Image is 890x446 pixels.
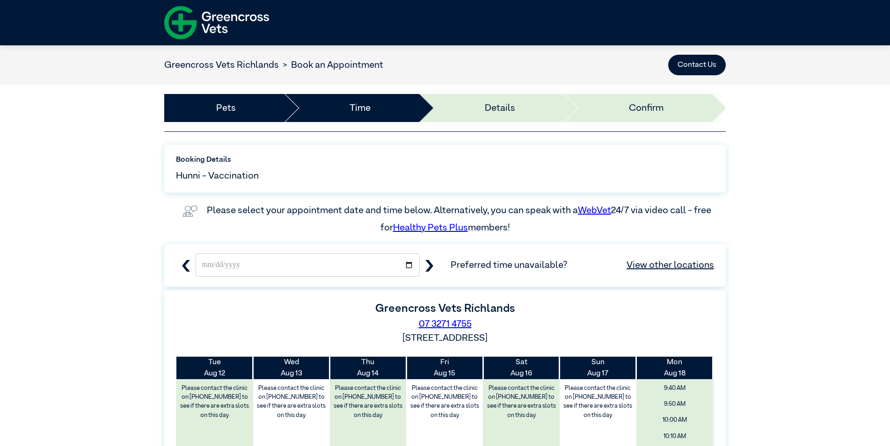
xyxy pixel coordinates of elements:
[484,381,559,422] label: Please contact the clinic on [PHONE_NUMBER] to see if there are extra slots on this day
[668,55,726,75] button: Contact Us
[640,413,710,427] span: 10:00 AM
[406,357,483,379] th: Aug 15
[375,303,515,314] label: Greencross Vets Richlands
[640,430,710,443] span: 10:10 AM
[216,101,236,115] a: Pets
[407,381,482,422] label: Please contact the clinic on [PHONE_NUMBER] to see if there are extra slots on this day
[627,258,714,272] a: View other locations
[483,357,560,379] th: Aug 16
[330,357,407,379] th: Aug 14
[393,223,468,232] a: Healthy Pets Plus
[177,381,252,422] label: Please contact the clinic on [PHONE_NUMBER] to see if there are extra slots on this day
[578,206,611,215] a: WebVet
[164,60,279,70] a: Greencross Vets Richlands
[176,154,714,165] label: Booking Details
[253,357,330,379] th: Aug 13
[560,357,636,379] th: Aug 17
[279,58,383,72] li: Book an Appointment
[164,58,383,72] nav: breadcrumb
[451,258,714,272] span: Preferred time unavailable?
[402,333,488,343] a: [STREET_ADDRESS]
[179,202,201,221] img: vet
[176,357,253,379] th: Aug 12
[331,381,406,422] label: Please contact the clinic on [PHONE_NUMBER] to see if there are extra slots on this day
[419,319,472,329] a: 07 3271 4755
[640,397,710,411] span: 9:50 AM
[561,381,635,422] label: Please contact the clinic on [PHONE_NUMBER] to see if there are extra slots on this day
[164,2,269,43] img: f-logo
[636,357,713,379] th: Aug 18
[207,206,713,232] label: Please select your appointment date and time below. Alternatively, you can speak with a 24/7 via ...
[176,169,259,183] span: Hunni - Vaccination
[350,101,371,115] a: Time
[640,381,710,395] span: 9:40 AM
[254,381,329,422] label: Please contact the clinic on [PHONE_NUMBER] to see if there are extra slots on this day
